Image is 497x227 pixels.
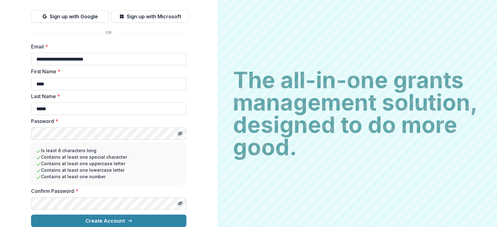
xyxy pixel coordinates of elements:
li: Contains at least one special character [36,154,181,160]
li: Contains at least one number [36,173,181,180]
label: Password [31,117,183,125]
button: Create Account [31,215,186,227]
button: Toggle password visibility [175,129,185,138]
button: Sign up with Google [31,10,109,23]
label: Confirm Password [31,187,183,195]
label: Email [31,43,183,50]
button: Sign up with Microsoft [111,10,189,23]
li: Is least 8 characters long [36,147,181,154]
li: Contains at least one lowercase letter [36,167,181,173]
li: Contains at least one uppercase letter [36,160,181,167]
label: First Name [31,68,183,75]
label: Last Name [31,93,183,100]
button: Toggle password visibility [175,198,185,208]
